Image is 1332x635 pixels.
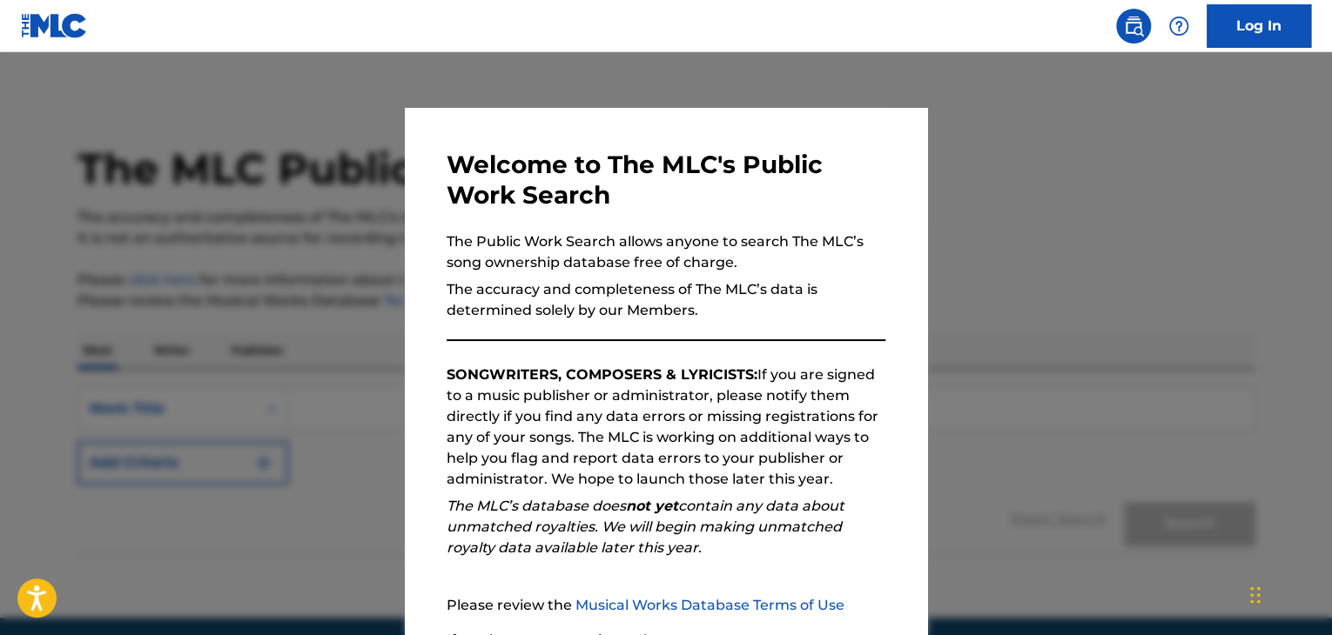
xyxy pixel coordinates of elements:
[1161,9,1196,43] div: Help
[1116,9,1151,43] a: Public Search
[1207,4,1311,48] a: Log In
[1250,569,1261,621] div: Arrastrar
[1123,16,1144,37] img: search
[447,366,757,383] strong: SONGWRITERS, COMPOSERS & LYRICISTS:
[1245,551,1332,635] div: Widget de chat
[1168,16,1189,37] img: help
[447,364,885,490] p: If you are signed to a music publisher or administrator, please notify them directly if you find ...
[447,231,885,273] p: The Public Work Search allows anyone to search The MLC’s song ownership database free of charge.
[447,279,885,321] p: The accuracy and completeness of The MLC’s data is determined solely by our Members.
[1245,551,1332,635] iframe: Chat Widget
[626,498,678,514] strong: not yet
[575,597,844,613] a: Musical Works Database Terms of Use
[447,595,885,616] p: Please review the
[21,13,88,38] img: MLC Logo
[447,498,844,556] em: The MLC’s database does contain any data about unmatched royalties. We will begin making unmatche...
[447,150,885,211] h3: Welcome to The MLC's Public Work Search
